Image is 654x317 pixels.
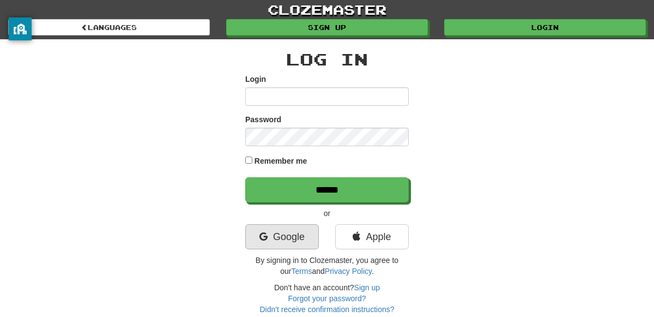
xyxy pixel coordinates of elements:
a: Privacy Policy [325,267,372,276]
div: Don't have an account? [245,282,409,315]
a: Languages [8,19,210,35]
label: Login [245,74,266,85]
p: or [245,208,409,219]
h2: Log In [245,50,409,68]
a: Login [444,19,646,35]
label: Remember me [255,155,307,166]
a: Google [245,224,319,249]
button: privacy banner [9,17,32,40]
label: Password [245,114,281,125]
a: Forgot your password? [288,294,366,303]
a: Didn't receive confirmation instructions? [259,305,394,314]
p: By signing in to Clozemaster, you agree to our and . [245,255,409,277]
a: Terms [291,267,312,276]
a: Apple [335,224,409,249]
a: Sign up [354,283,380,292]
a: Sign up [226,19,428,35]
